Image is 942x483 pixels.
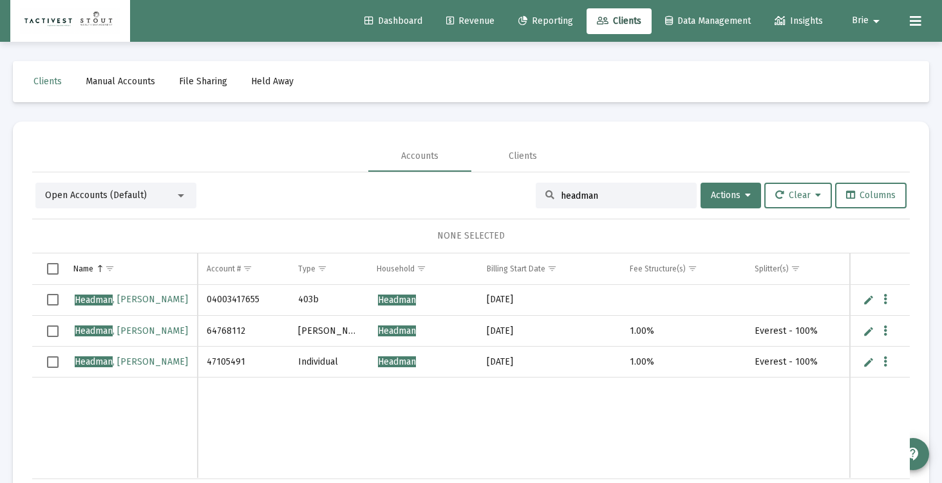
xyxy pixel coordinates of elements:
span: Show filter options for column 'Billing Start Date' [547,264,557,273]
div: Select row [47,356,59,368]
span: Headman [75,325,113,336]
td: Column Fee Structure(s) [621,253,745,284]
td: 1.00% [621,347,745,378]
span: Show filter options for column 'Household' [417,264,426,273]
td: [DATE] [478,347,621,378]
span: Headman [378,295,416,305]
span: Headman [378,356,416,367]
a: Headman [377,352,417,372]
td: Column Splitter(s) [746,253,850,284]
div: Select row [47,325,59,337]
span: Reporting [518,15,573,26]
td: Column Billing Start Date [478,253,621,284]
td: [DATE] [478,285,621,316]
td: 04003417655 [198,285,289,316]
a: Headman, [PERSON_NAME] [73,290,189,309]
span: Headman [75,295,113,305]
a: Headman [377,290,417,309]
div: NONE SELECTED [42,230,900,242]
span: File Sharing [179,76,227,87]
div: Select all [47,263,59,275]
td: Column Name [64,253,198,284]
img: Dashboard [20,8,120,34]
span: Insights [775,15,823,26]
a: Insights [764,8,833,34]
input: Search [561,190,687,201]
span: Show filter options for column 'Fee Structure(s)' [688,264,697,273]
span: Clients [33,76,62,87]
span: Headman [75,356,113,367]
a: Clients [587,8,652,34]
td: [DATE] [478,316,621,347]
span: Columns [846,190,896,201]
span: Held Away [251,76,294,87]
a: Dashboard [354,8,433,34]
div: Select row [47,294,59,305]
span: Open Accounts (Default) [45,190,147,201]
td: Column Account # [198,253,289,284]
a: Edit [863,356,874,368]
div: Billing Start Date [487,264,545,274]
span: , [PERSON_NAME] [75,356,188,367]
mat-icon: arrow_drop_down [869,8,884,34]
div: Type [298,264,316,274]
span: , [PERSON_NAME] [75,325,188,336]
div: Accounts [401,150,438,163]
button: Columns [835,183,907,208]
button: Brie [836,8,900,33]
div: Name [73,264,93,274]
span: Headman [378,325,416,336]
td: 1.00% [621,316,745,347]
div: Household [377,264,415,274]
div: Clients [509,150,537,163]
a: File Sharing [169,69,238,95]
button: Clear [764,183,832,208]
td: Column Household [368,253,478,284]
span: Clear [775,190,821,201]
td: Everest - 100% [746,316,850,347]
a: Held Away [241,69,304,95]
span: Manual Accounts [86,76,155,87]
span: Revenue [446,15,495,26]
a: Headman, [PERSON_NAME] [73,322,189,341]
a: Headman [377,322,417,341]
span: Show filter options for column 'Type' [317,264,327,273]
td: 47105491 [198,347,289,378]
button: Actions [701,183,761,208]
span: Data Management [665,15,751,26]
span: Brie [852,15,869,26]
span: Show filter options for column 'Account #' [243,264,252,273]
mat-icon: contact_support [905,446,921,462]
div: Account # [207,264,241,274]
span: Actions [711,190,751,201]
a: Edit [863,325,874,337]
a: Revenue [436,8,505,34]
a: Clients [23,69,72,95]
div: Splitter(s) [755,264,789,274]
span: Show filter options for column 'Splitter(s)' [791,264,800,273]
td: Individual [289,347,368,378]
td: 403b [289,285,368,316]
a: Headman, [PERSON_NAME] [73,352,189,372]
td: Everest - 100% [746,347,850,378]
span: , [PERSON_NAME] [75,294,188,305]
span: Clients [597,15,641,26]
span: Show filter options for column 'Name' [105,264,115,273]
a: Edit [863,294,874,305]
span: Dashboard [364,15,422,26]
td: 64768112 [198,316,289,347]
td: [PERSON_NAME] [289,316,368,347]
a: Manual Accounts [75,69,165,95]
a: Data Management [655,8,761,34]
a: Reporting [508,8,583,34]
td: Column Type [289,253,368,284]
div: Fee Structure(s) [630,264,686,274]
